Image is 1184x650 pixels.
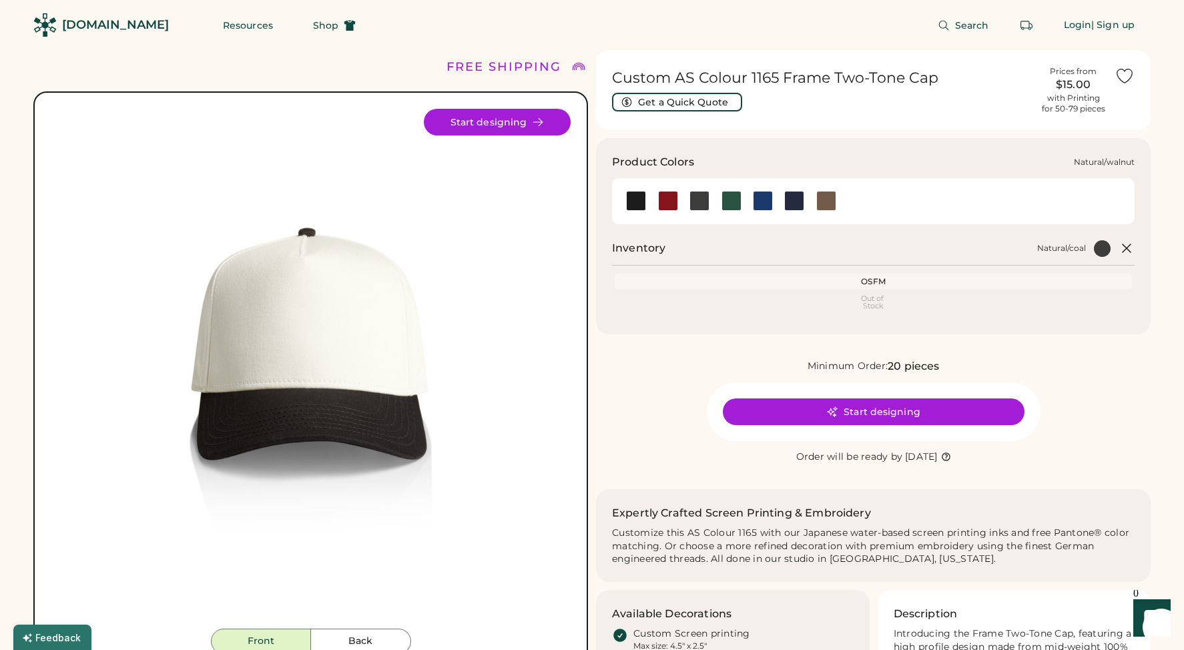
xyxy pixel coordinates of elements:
button: Start designing [424,109,571,135]
h3: Description [894,606,958,622]
span: Search [955,21,989,30]
button: Get a Quick Quote [612,93,742,111]
div: Natural/walnut [1074,157,1135,168]
iframe: Front Chat [1121,590,1178,647]
div: 1165 Style Image [51,109,571,629]
div: Custom Screen printing [633,627,750,641]
div: with Printing for 50-79 pieces [1042,93,1105,114]
h3: Available Decorations [612,606,731,622]
button: Resources [207,12,289,39]
span: Shop [313,21,338,30]
div: | Sign up [1091,19,1135,32]
div: Prices from [1050,66,1097,77]
div: Login [1064,19,1092,32]
h1: Custom AS Colour 1165 Frame Two-Tone Cap [612,69,1032,87]
div: [DOMAIN_NAME] [62,17,169,33]
button: Search [922,12,1005,39]
h2: Inventory [612,240,665,256]
button: Retrieve an order [1013,12,1040,39]
div: 20 pieces [888,358,939,374]
div: $15.00 [1040,77,1107,93]
div: Customize this AS Colour 1165 with our Japanese water-based screen printing inks and free Pantone... [612,527,1135,567]
div: [DATE] [905,450,938,464]
h2: Expertly Crafted Screen Printing & Embroidery [612,505,871,521]
div: Out of Stock [617,295,1129,310]
button: Shop [297,12,372,39]
div: Natural/coal [1037,243,1086,254]
img: 1165 - Natural/coal Front Image [51,109,571,629]
div: FREE SHIPPING [447,58,561,76]
div: Minimum Order: [808,360,888,373]
h3: Product Colors [612,154,694,170]
button: Start designing [723,398,1024,425]
img: Rendered Logo - Screens [33,13,57,37]
div: Order will be ready by [796,450,903,464]
div: OSFM [617,276,1129,287]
